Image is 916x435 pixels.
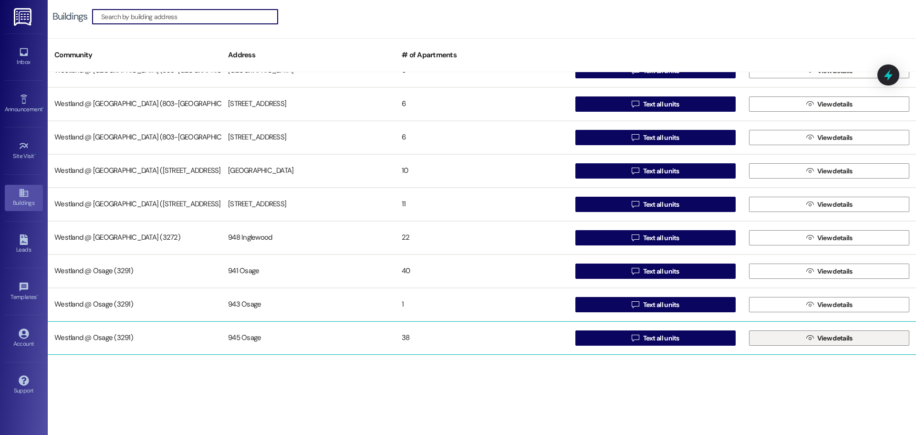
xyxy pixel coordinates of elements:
a: Support [5,372,43,398]
span: View details [817,266,853,276]
div: [STREET_ADDRESS] [221,195,395,214]
i:  [632,167,639,175]
div: 941 Osage [221,262,395,281]
div: 948 Inglewood [221,228,395,247]
img: ResiDesk Logo [14,8,33,26]
span: Text all units [643,200,679,210]
a: Account [5,326,43,351]
span: View details [817,133,853,143]
span: Text all units [643,233,679,243]
span: • [37,292,38,299]
div: [STREET_ADDRESS] [221,95,395,114]
button: Text all units [575,264,736,279]
i:  [632,134,639,141]
span: View details [817,99,853,109]
button: View details [749,163,909,179]
div: Westland @ [GEOGRAPHIC_DATA] (803-[GEOGRAPHIC_DATA][PERSON_NAME]) (3298) [48,95,221,114]
span: Text all units [643,333,679,343]
i:  [632,301,639,308]
div: # of Apartments [395,43,569,67]
i:  [806,267,813,275]
i:  [806,134,813,141]
span: View details [817,233,853,243]
button: Text all units [575,197,736,212]
button: View details [749,96,909,112]
input: Search by building address [101,10,278,23]
div: 10 [395,161,569,180]
div: [GEOGRAPHIC_DATA] [221,161,395,180]
i:  [806,201,813,208]
div: 945 Osage [221,329,395,348]
div: 1 [395,295,569,314]
a: Leads [5,232,43,257]
i:  [632,100,639,108]
i:  [806,334,813,342]
span: Text all units [643,300,679,310]
a: Templates • [5,279,43,305]
button: View details [749,264,909,279]
span: • [34,151,36,158]
span: View details [817,200,853,210]
div: 38 [395,329,569,348]
span: View details [817,333,853,343]
i:  [632,267,639,275]
button: View details [749,130,909,145]
div: Community [48,43,221,67]
div: Westland @ [GEOGRAPHIC_DATA] ([STREET_ADDRESS][PERSON_NAME]) (3306) [48,161,221,180]
span: • [42,105,44,111]
div: Westland @ [GEOGRAPHIC_DATA] (3272) [48,228,221,247]
i:  [806,301,813,308]
div: Westland @ Osage (3291) [48,262,221,281]
i:  [632,234,639,242]
div: 943 Osage [221,295,395,314]
button: Text all units [575,230,736,245]
i:  [806,234,813,242]
span: View details [817,300,853,310]
div: 40 [395,262,569,281]
a: Inbox [5,44,43,70]
div: Westland @ Osage (3291) [48,329,221,348]
button: View details [749,330,909,346]
a: Buildings [5,185,43,211]
button: Text all units [575,96,736,112]
i:  [806,167,813,175]
div: Address [221,43,395,67]
div: 6 [395,95,569,114]
div: 6 [395,128,569,147]
button: View details [749,230,909,245]
span: Text all units [643,266,679,276]
span: Text all units [643,133,679,143]
button: Text all units [575,297,736,312]
button: View details [749,197,909,212]
span: Text all units [643,99,679,109]
button: View details [749,297,909,312]
div: Westland @ [GEOGRAPHIC_DATA] ([STREET_ADDRESS][PERSON_NAME] (3274) [48,195,221,214]
div: Westland @ [GEOGRAPHIC_DATA] (803-[GEOGRAPHIC_DATA][PERSON_NAME]) (3298) [48,128,221,147]
div: Westland @ Osage (3291) [48,295,221,314]
i:  [632,334,639,342]
button: Text all units [575,330,736,346]
i:  [806,100,813,108]
a: Site Visit • [5,138,43,164]
i:  [632,201,639,208]
button: Text all units [575,163,736,179]
span: View details [817,166,853,176]
div: 22 [395,228,569,247]
button: Text all units [575,130,736,145]
div: [STREET_ADDRESS] [221,128,395,147]
div: 11 [395,195,569,214]
div: Buildings [52,11,87,21]
span: Text all units [643,166,679,176]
